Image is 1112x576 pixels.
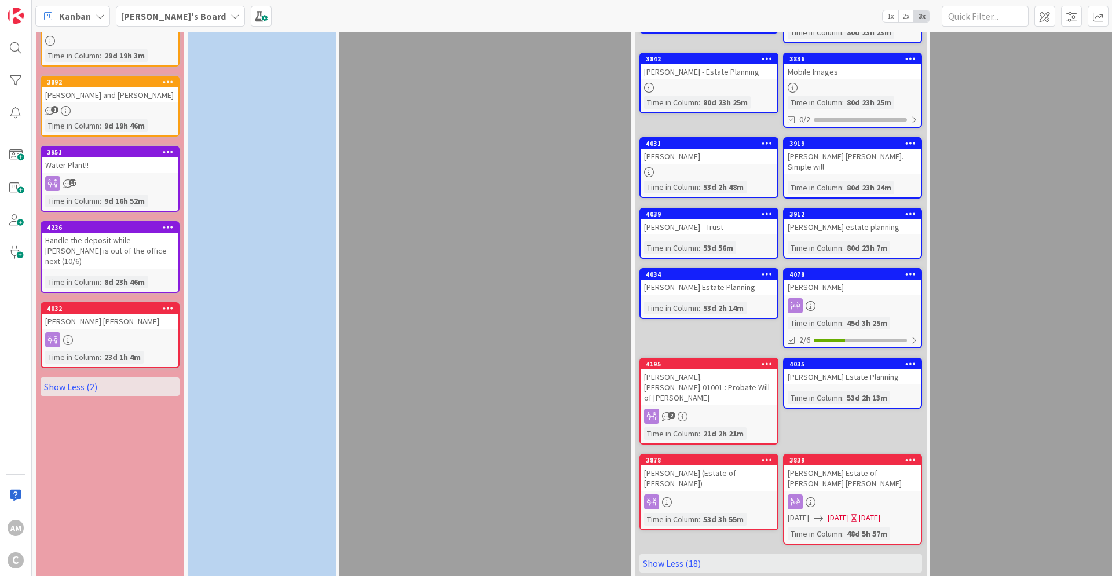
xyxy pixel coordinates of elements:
span: : [100,119,101,132]
div: Time in Column [45,119,100,132]
div: [PERSON_NAME] - Trust [641,219,777,234]
div: 3839[PERSON_NAME] Estate of [PERSON_NAME] [PERSON_NAME] [784,455,921,491]
div: 23d 1h 4m [101,351,144,364]
div: 53d 2h 13m [844,391,890,404]
div: Water Plant!! [42,157,178,173]
span: : [100,351,101,364]
div: 3919 [784,138,921,149]
div: Time in Column [45,195,100,207]
div: C [8,552,24,568]
span: Kanban [59,9,91,23]
div: [PERSON_NAME] [784,280,921,295]
span: 1x [883,10,898,22]
span: : [698,427,700,440]
div: 80d 23h 7m [844,241,890,254]
div: 4035 [784,359,921,369]
div: 80d 23h 24m [844,181,894,194]
div: 3912[PERSON_NAME] estate planning [784,209,921,234]
div: 4195 [646,360,777,368]
span: [DATE] [788,512,809,524]
div: Time in Column [45,351,100,364]
div: 4034 [646,270,777,278]
div: 80d 23h 25m [700,96,751,109]
span: : [698,96,700,109]
div: 29d 19h 3m [101,49,148,62]
div: 4035 [789,360,921,368]
div: 4078[PERSON_NAME] [784,269,921,295]
span: 0/2 [799,113,810,126]
div: 4031 [641,138,777,149]
div: 53d 56m [700,241,736,254]
span: : [698,513,700,526]
div: Time in Column [644,241,698,254]
span: : [698,241,700,254]
div: Time in Column [644,302,698,314]
a: Show Less (2) [41,377,180,396]
div: 3892 [47,78,178,86]
div: Time in Column [45,49,100,62]
div: 3951 [47,148,178,156]
div: [PERSON_NAME] and [PERSON_NAME] [42,87,178,102]
div: 3839 [784,455,921,465]
div: 3878[PERSON_NAME] (Estate of [PERSON_NAME]) [641,455,777,491]
div: [PERSON_NAME] - Estate Planning [641,64,777,79]
div: 53d 3h 55m [700,513,747,526]
span: 17 [69,179,76,186]
span: : [100,49,101,62]
div: [PERSON_NAME] [PERSON_NAME]. Simple will [784,149,921,174]
div: [PERSON_NAME] Estate Planning [784,369,921,384]
div: 4195 [641,359,777,369]
div: 3912 [789,210,921,218]
span: 3x [914,10,930,22]
span: 2 [668,412,675,419]
div: [PERSON_NAME] Estate Planning [641,280,777,295]
div: [PERSON_NAME] [PERSON_NAME] [42,314,178,329]
span: : [842,391,844,404]
a: Show Less (18) [639,554,922,573]
div: 4236 [42,222,178,233]
span: : [698,181,700,193]
div: [PERSON_NAME] [641,149,777,164]
span: : [698,302,700,314]
div: 3951Water Plant!! [42,147,178,173]
div: 4039 [641,209,777,219]
div: 4031[PERSON_NAME] [641,138,777,164]
div: Time in Column [788,317,842,329]
div: 4078 [784,269,921,280]
div: 45d 3h 25m [844,317,890,329]
div: 3919[PERSON_NAME] [PERSON_NAME]. Simple will [784,138,921,174]
div: 21d 2h 21m [700,427,747,440]
div: 3836 [784,54,921,64]
div: Handle the deposit while [PERSON_NAME] is out of the office next (10/6) [42,233,178,269]
div: 9d 19h 46m [101,119,148,132]
div: Time in Column [644,513,698,526]
div: Mobile Images [784,64,921,79]
span: 1 [51,106,58,113]
span: : [842,317,844,329]
div: [PERSON_NAME] Estate of [PERSON_NAME] [PERSON_NAME] [784,465,921,491]
div: 3892 [42,77,178,87]
div: 3919 [789,140,921,148]
div: Time in Column [644,181,698,193]
div: Time in Column [644,96,698,109]
span: [DATE] [828,512,849,524]
div: [PERSON_NAME].[PERSON_NAME]-01001 : Probate Will of [PERSON_NAME] [641,369,777,405]
div: 3836Mobile Images [784,54,921,79]
div: 4195[PERSON_NAME].[PERSON_NAME]-01001 : Probate Will of [PERSON_NAME] [641,359,777,405]
div: 3878 [646,456,777,464]
div: 3912 [784,209,921,219]
div: 53d 2h 48m [700,181,747,193]
div: 3892[PERSON_NAME] and [PERSON_NAME] [42,77,178,102]
div: Time in Column [644,427,698,440]
div: Time in Column [788,96,842,109]
div: 3878 [641,455,777,465]
div: 4034[PERSON_NAME] Estate Planning [641,269,777,295]
div: AM [8,520,24,536]
div: 3951 [42,147,178,157]
div: Time in Column [788,527,842,540]
span: : [100,276,101,288]
span: : [842,96,844,109]
b: [PERSON_NAME]'s Board [121,10,226,22]
div: 80d 23h 25m [844,96,894,109]
div: 4236 [47,223,178,232]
